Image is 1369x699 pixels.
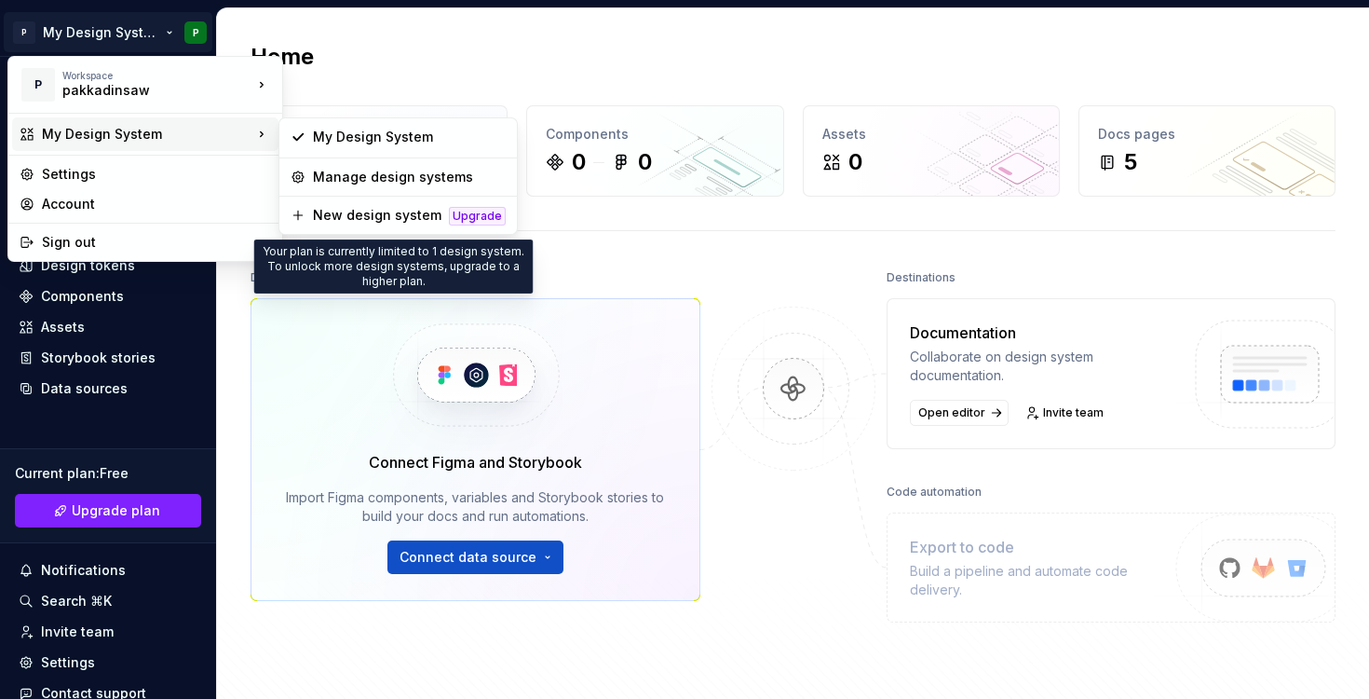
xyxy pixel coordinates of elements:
div: Sign out [42,233,271,252]
div: New design system [313,206,441,225]
div: Workspace [62,70,252,81]
div: P [21,68,55,102]
div: My Design System [313,128,506,146]
div: My Design System [42,125,252,144]
div: Upgrade [449,207,506,226]
div: pakkadinsaw [62,81,221,100]
div: Manage design systems [313,168,506,186]
div: Account [42,195,271,213]
div: Settings [42,165,271,184]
